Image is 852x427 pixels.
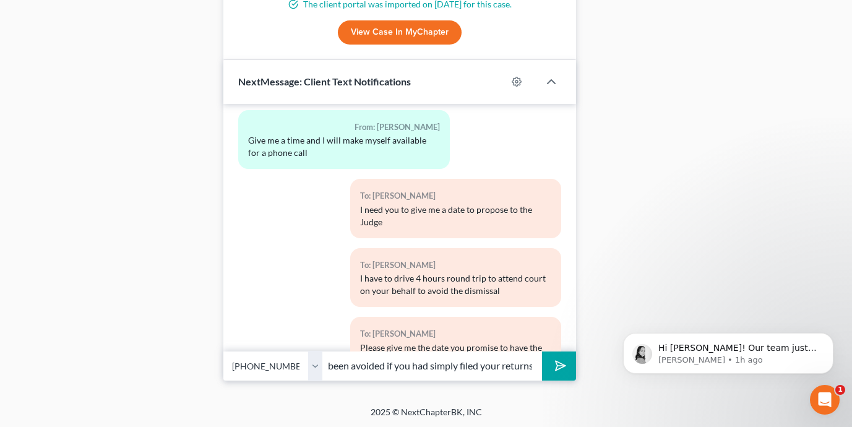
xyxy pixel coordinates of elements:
[248,134,439,159] div: Give me a time and I will make myself available for a phone call
[605,307,852,394] iframe: Intercom notifications message
[835,385,845,395] span: 1
[360,272,551,297] div: I have to drive 4 hours round trip to attend court on your behalf to avoid the dismissal
[248,120,439,134] div: From: [PERSON_NAME]
[322,351,542,381] input: Say something...
[238,75,411,87] span: NextMessage: Client Text Notifications
[360,258,551,272] div: To: [PERSON_NAME]
[360,189,551,203] div: To: [PERSON_NAME]
[338,20,462,45] a: View Case in MyChapter
[360,327,551,341] div: To: [PERSON_NAME]
[360,342,551,366] div: Please give me the date you promise to have the returns filed by
[810,385,840,415] iframe: Intercom live chat
[360,204,551,228] div: I need you to give me a date to propose to the Judge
